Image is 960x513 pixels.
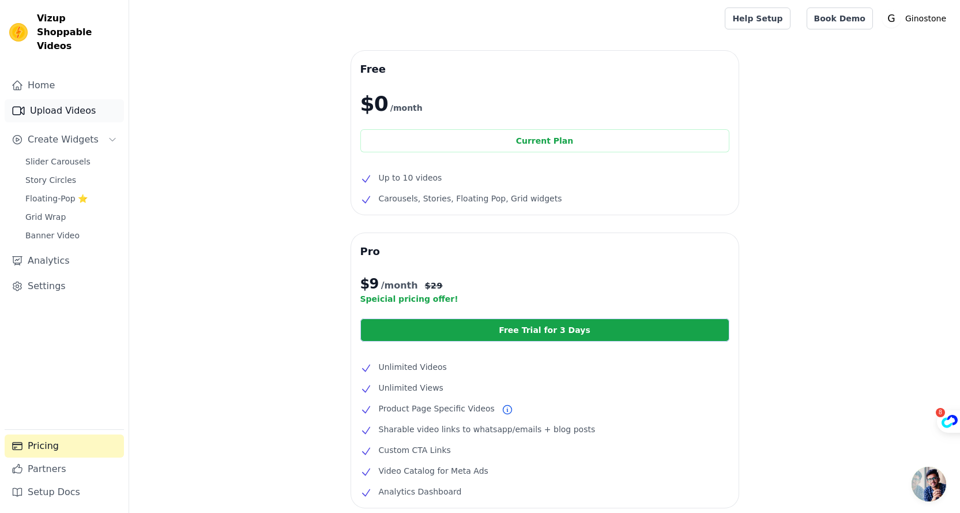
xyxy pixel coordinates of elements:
[901,8,951,29] p: Ginostone
[887,13,895,24] text: G
[25,156,91,167] span: Slider Carousels
[5,435,124,458] a: Pricing
[379,171,442,185] span: Up to 10 videos
[360,293,729,305] p: Speicial pricing offer!
[379,402,495,415] span: Product Page Specific Videos
[5,128,124,151] button: Create Widgets
[9,23,28,42] img: Vizup
[360,242,729,261] h3: Pro
[379,485,462,499] span: Analytics Dashboard
[725,8,790,29] a: Help Setup
[37,12,119,53] span: Vizup Shoppable Videos
[5,74,124,97] a: Home
[379,360,447,374] span: Unlimited Videos
[5,99,124,122] a: Upload Videos
[5,458,124,481] a: Partners
[379,192,562,205] span: Carousels, Stories, Floating Pop, Grid widgets
[5,275,124,298] a: Settings
[360,319,729,342] a: Free Trial for 3 Days
[5,249,124,272] a: Analytics
[379,381,443,395] span: Unlimited Views
[360,92,388,115] span: $0
[360,129,729,152] div: Current Plan
[25,230,80,241] span: Banner Video
[360,60,729,78] h3: Free
[807,8,873,29] a: Book Demo
[28,133,99,147] span: Create Widgets
[25,193,88,204] span: Floating-Pop ⭐
[379,422,596,436] span: Sharable video links to whatsapp/emails + blog posts
[18,209,124,225] a: Grid Wrap
[360,443,729,457] li: Custom CTA Links
[25,211,66,223] span: Grid Wrap
[912,467,946,501] div: Open chat
[360,464,729,478] li: Video Catalog for Meta Ads
[18,190,124,207] a: Floating-Pop ⭐
[390,101,423,115] span: /month
[18,172,124,188] a: Story Circles
[360,275,379,293] span: $ 9
[381,279,418,293] span: /month
[18,153,124,170] a: Slider Carousels
[25,174,76,186] span: Story Circles
[425,280,443,291] span: $ 29
[882,8,951,29] button: G Ginostone
[5,481,124,504] a: Setup Docs
[18,227,124,244] a: Banner Video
